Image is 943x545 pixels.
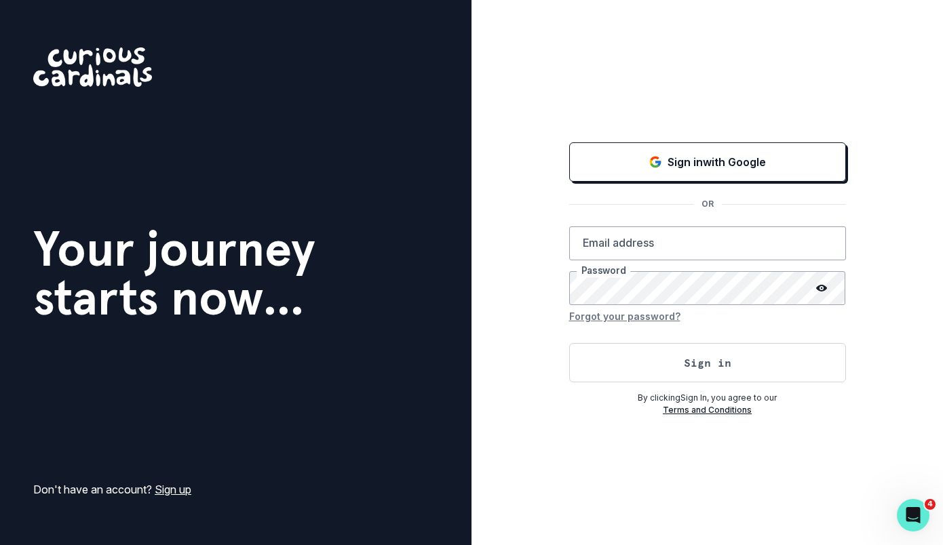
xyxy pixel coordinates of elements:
p: By clicking Sign In , you agree to our [569,392,846,404]
button: Forgot your password? [569,305,680,327]
iframe: Intercom live chat [897,499,929,531]
img: Curious Cardinals Logo [33,47,152,87]
a: Sign up [155,483,191,496]
button: Sign in [569,343,846,382]
h1: Your journey starts now... [33,224,315,322]
p: OR [693,198,722,210]
a: Terms and Conditions [663,405,752,415]
span: 4 [925,499,936,510]
button: Sign in with Google (GSuite) [569,142,846,182]
p: Sign in with Google [668,154,766,170]
p: Don't have an account? [33,481,191,498]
